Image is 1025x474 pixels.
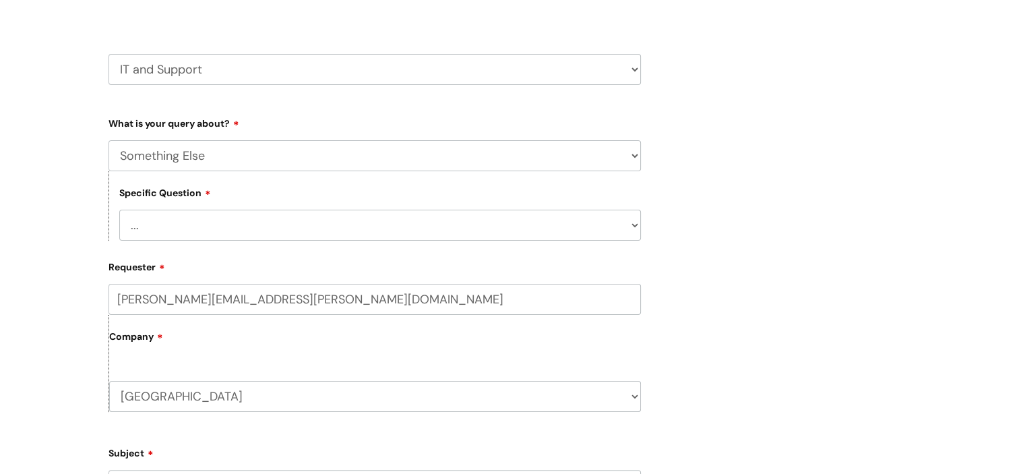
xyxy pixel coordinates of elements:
label: Requester [108,257,641,273]
label: What is your query about? [108,113,641,129]
label: Subject [108,443,641,459]
input: Email [108,284,641,315]
label: Specific Question [119,185,211,199]
label: Company [109,326,641,357]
